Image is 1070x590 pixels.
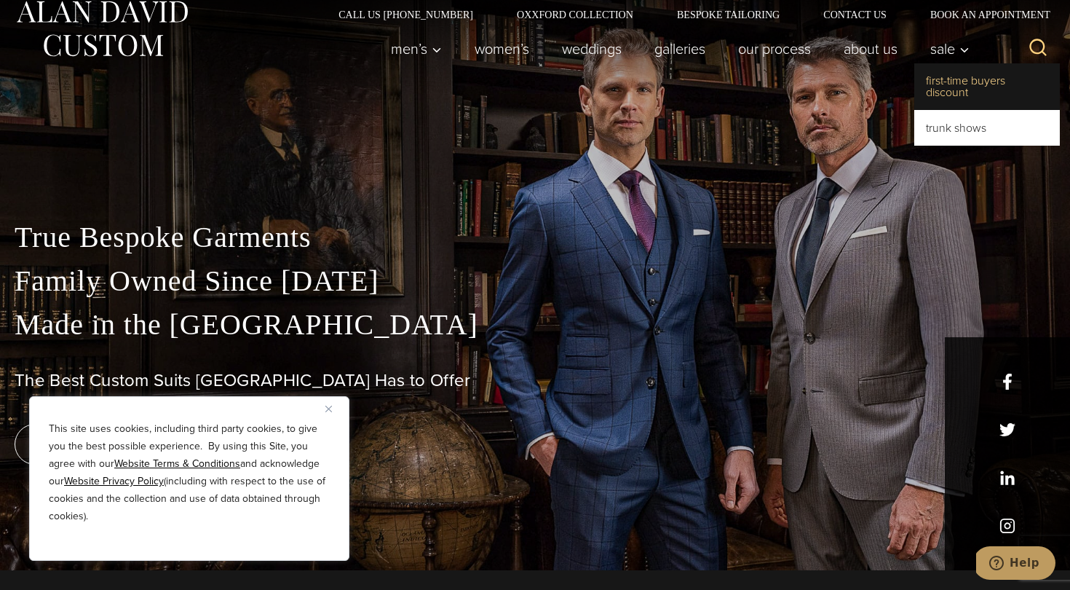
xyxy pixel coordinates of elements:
[914,111,1060,146] a: Trunk Shows
[49,420,330,525] p: This site uses cookies, including third party cookies, to give you the best possible experience. ...
[64,473,164,489] a: Website Privacy Policy
[459,34,546,63] a: Women’s
[325,406,332,412] img: Close
[801,9,908,20] a: Contact Us
[828,34,914,63] a: About Us
[546,34,638,63] a: weddings
[325,400,343,417] button: Close
[15,216,1055,347] p: True Bespoke Garments Family Owned Since [DATE] Made in the [GEOGRAPHIC_DATA]
[15,370,1055,391] h1: The Best Custom Suits [GEOGRAPHIC_DATA] Has to Offer
[722,34,828,63] a: Our Process
[114,456,240,471] a: Website Terms & Conditions
[375,34,978,63] nav: Primary Navigation
[976,546,1055,583] iframe: Opens a widget where you can chat to one of our agents
[317,9,1055,20] nav: Secondary Navigation
[375,34,459,63] button: Child menu of Men’s
[908,9,1055,20] a: Book an Appointment
[495,9,655,20] a: Oxxford Collection
[317,9,495,20] a: Call Us [PHONE_NUMBER]
[655,9,801,20] a: Bespoke Tailoring
[914,63,1060,110] a: First-Time Buyers Discount
[914,34,978,63] button: Child menu of Sale
[1021,31,1055,66] button: View Search Form
[15,424,218,465] a: book an appointment
[638,34,722,63] a: Galleries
